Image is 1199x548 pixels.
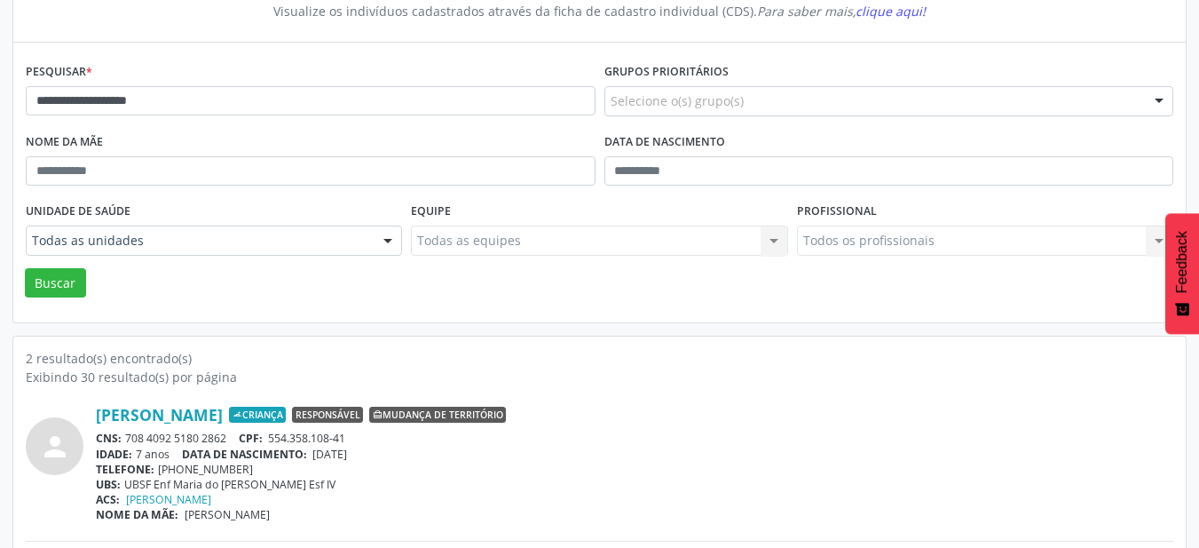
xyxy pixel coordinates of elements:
[604,59,729,86] label: Grupos prioritários
[185,507,270,522] span: [PERSON_NAME]
[369,407,506,423] span: Mudança de território
[239,431,263,446] span: CPF:
[604,129,725,156] label: Data de nascimento
[32,232,366,250] span: Todas as unidades
[96,405,223,425] a: [PERSON_NAME]
[312,447,347,462] span: [DATE]
[757,3,926,20] i: Para saber mais,
[96,462,154,477] span: TELEFONE:
[268,431,345,446] span: 554.358.108-41
[229,407,286,423] span: Criança
[96,447,1173,462] div: 7 anos
[26,198,130,226] label: Unidade de saúde
[411,198,451,226] label: Equipe
[96,477,121,492] span: UBS:
[96,431,1173,446] div: 708 4092 5180 2862
[96,462,1173,477] div: [PHONE_NUMBER]
[26,129,103,156] label: Nome da mãe
[25,268,86,298] button: Buscar
[39,431,71,463] i: person
[1165,213,1199,334] button: Feedback - Mostrar pesquisa
[96,507,178,522] span: NOME DA MÃE:
[38,2,1161,20] div: Visualize os indivíduos cadastrados através da ficha de cadastro individual (CDS).
[26,59,92,86] label: Pesquisar
[611,91,744,110] span: Selecione o(s) grupo(s)
[96,477,1173,492] div: UBSF Enf Maria do [PERSON_NAME] Esf IV
[292,407,363,423] span: Responsável
[856,3,926,20] span: clique aqui!
[26,368,1173,386] div: Exibindo 30 resultado(s) por página
[126,492,211,507] a: [PERSON_NAME]
[96,492,120,507] span: ACS:
[1174,231,1190,293] span: Feedback
[96,447,132,462] span: IDADE:
[797,198,877,226] label: Profissional
[182,447,307,462] span: DATA DE NASCIMENTO:
[26,349,1173,368] div: 2 resultado(s) encontrado(s)
[96,431,122,446] span: CNS:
